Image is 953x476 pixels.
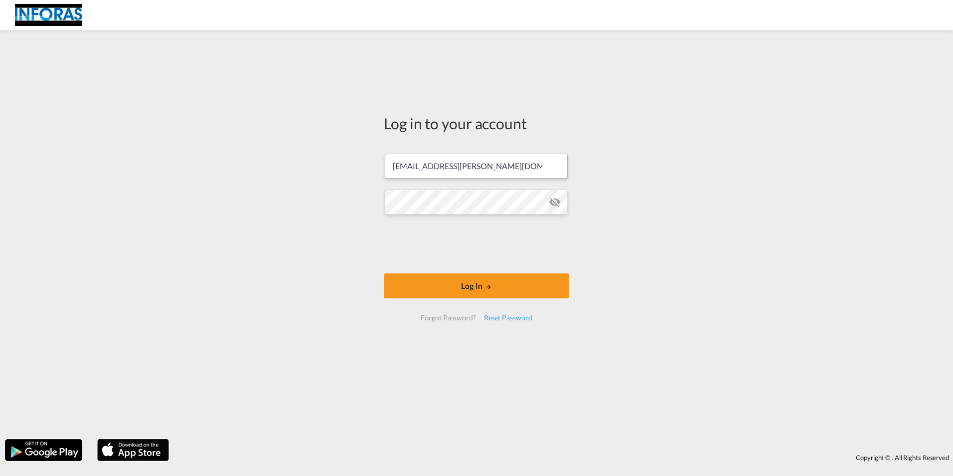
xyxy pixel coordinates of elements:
[384,113,569,134] div: Log in to your account
[401,225,552,263] iframe: reCAPTCHA
[4,438,83,462] img: google.png
[417,309,479,327] div: Forgot Password?
[15,4,82,26] img: eff75c7098ee11eeb65dd1c63e392380.jpg
[385,154,568,179] input: Enter email/phone number
[480,309,536,327] div: Reset Password
[174,449,953,466] div: Copyright © . All Rights Reserved
[384,273,569,298] button: LOGIN
[549,196,561,208] md-icon: icon-eye-off
[96,438,170,462] img: apple.png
